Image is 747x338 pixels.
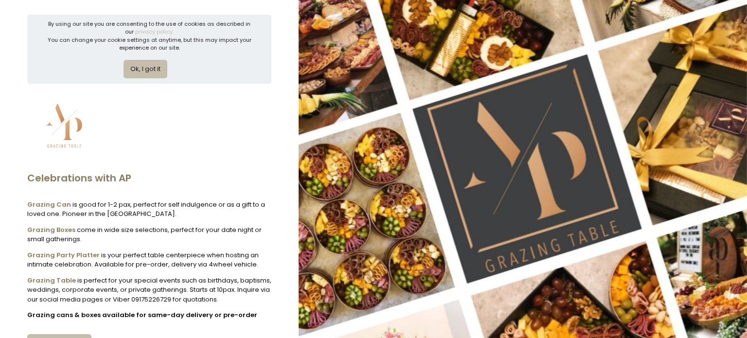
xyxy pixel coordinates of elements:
div: Celebrations with AP [27,163,271,194]
div: is perfect for your special events such as birthdays, baptisms, weddings, corporate events, or pr... [27,276,271,304]
b: Grazing Table [27,276,76,285]
div: is your perfect table centerpiece when hosting an intimate celebration. Available for pre-order, ... [27,250,271,269]
button: Ok, I got it [124,60,167,78]
img: AP GRAZING TABLE [27,90,100,163]
div: is good for 1-2 pax, perfect for self indulgence or as a gift to a loved one. Pioneer in the [GEO... [27,200,271,219]
a: privacy policy. [135,28,174,36]
div: Grazing cans & boxes available for same-day delivery or pre-order [27,310,271,320]
div: come in wide size selections, perfect for your date night or small gatherings. [27,225,271,244]
b: Grazing Boxes [27,225,75,234]
b: Grazing Can [27,200,71,209]
b: Grazing Party Platter [27,250,100,260]
div: By using our site you are consenting to the use of cookies as described in our You can change you... [44,20,255,52]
